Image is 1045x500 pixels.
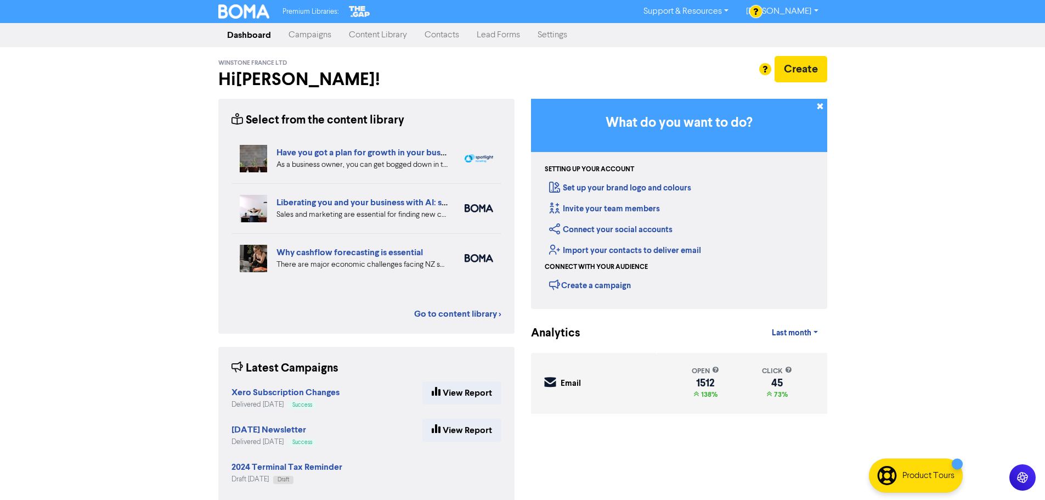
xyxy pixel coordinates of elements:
span: Draft [278,477,289,482]
strong: 2024 Terminal Tax Reminder [231,462,342,473]
div: Email [561,378,581,390]
a: [PERSON_NAME] [737,3,827,20]
strong: Xero Subscription Changes [231,387,340,398]
div: Select from the content library [231,112,404,129]
a: Settings [529,24,576,46]
a: View Report [422,381,501,405]
a: Last month [763,322,827,344]
div: Getting Started in BOMA [531,99,827,309]
a: Dashboard [218,24,280,46]
h2: Hi [PERSON_NAME] ! [218,69,515,90]
div: 45 [762,379,792,387]
a: Import your contacts to deliver email [549,245,701,256]
img: BOMA Logo [218,4,270,19]
img: spotlight [465,154,493,163]
img: boma [465,204,493,212]
div: As a business owner, you can get bogged down in the demands of day-to-day business. We can help b... [276,159,448,171]
span: 138% [699,390,718,399]
a: Contacts [416,24,468,46]
a: Support & Resources [635,3,737,20]
span: Winstone France Ltd [218,59,287,67]
a: Xero Subscription Changes [231,389,340,397]
img: boma [465,254,493,262]
div: Delivered [DATE] [231,400,340,410]
a: Why cashflow forecasting is essential [276,247,423,258]
a: Have you got a plan for growth in your business? [276,147,464,158]
div: Analytics [531,325,567,342]
a: Content Library [340,24,416,46]
iframe: Chat Widget [990,447,1045,500]
div: 1512 [692,379,719,387]
a: Connect your social accounts [549,224,673,235]
div: There are major economic challenges facing NZ small business. How can detailed cashflow forecasti... [276,259,448,271]
a: Invite your team members [549,204,660,214]
span: 73% [772,390,788,399]
a: [DATE] Newsletter [231,426,306,435]
span: Success [292,440,312,445]
div: Connect with your audience [545,262,648,272]
strong: [DATE] Newsletter [231,424,306,435]
span: Success [292,402,312,408]
div: open [692,366,719,377]
span: Last month [772,328,811,338]
a: View Report [422,419,501,442]
div: Sales and marketing are essential for finding new customers but eat into your business time. We e... [276,209,448,221]
button: Create [775,56,827,82]
img: The Gap [347,4,371,19]
a: Go to content library > [414,307,501,321]
a: 2024 Terminal Tax Reminder [231,463,342,472]
div: Delivered [DATE] [231,437,317,447]
span: Premium Libraries: [283,8,338,15]
a: Set up your brand logo and colours [549,183,691,193]
div: Latest Campaigns [231,360,338,377]
a: Liberating you and your business with AI: sales and marketing [276,197,515,208]
div: Draft [DATE] [231,474,342,485]
h3: What do you want to do? [547,115,811,131]
div: click [762,366,792,377]
a: Campaigns [280,24,340,46]
div: Setting up your account [545,165,634,175]
a: Lead Forms [468,24,529,46]
div: Create a campaign [549,277,631,293]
